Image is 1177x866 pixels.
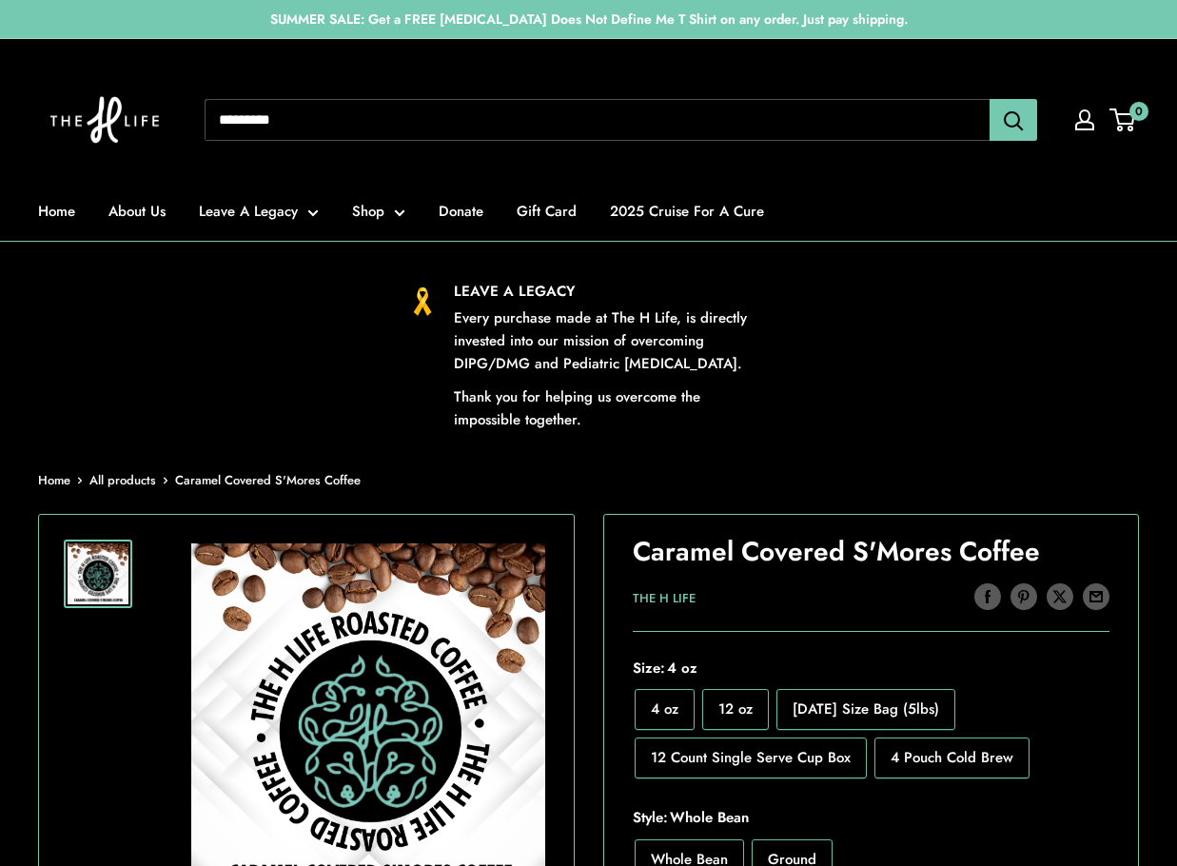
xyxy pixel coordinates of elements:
[38,471,70,489] a: Home
[610,198,764,225] a: 2025 Cruise For A Cure
[108,198,166,225] a: About Us
[205,99,990,141] input: Search...
[517,198,577,225] a: Gift Card
[990,99,1037,141] button: Search
[668,807,749,828] span: Whole Bean
[454,385,769,431] p: Thank you for helping us overcome the impossible together.
[175,471,361,489] span: Caramel Covered S'Mores Coffee
[635,689,695,730] label: 4 oz
[1010,582,1037,611] a: Pin on Pinterest
[1075,109,1094,130] a: My account
[1047,582,1073,611] a: Tweet on Twitter
[199,198,319,225] a: Leave A Legacy
[1083,582,1109,611] a: Share by email
[633,804,1110,831] span: Style:
[874,738,1030,778] label: 4 Pouch Cold Brew
[635,738,867,778] label: 12 Count Single Serve Cup Box
[89,471,156,489] a: All products
[633,589,696,607] a: The H Life
[665,658,697,679] span: 4 oz
[702,689,769,730] label: 12 oz
[38,58,171,182] img: The H Life
[68,543,128,604] img: Caramel Covered S'Mores Coffee
[651,747,851,768] span: 12 Count Single Serve Cup Box
[38,469,361,492] nav: Breadcrumb
[1129,102,1148,121] span: 0
[454,306,769,375] p: Every purchase made at The H Life, is directly invested into our mission of overcoming DIPG/DMG a...
[793,699,939,719] span: [DATE] Size Bag (5lbs)
[1111,108,1135,131] a: 0
[633,533,1110,571] h1: Caramel Covered S'Mores Coffee
[439,198,483,225] a: Donate
[38,198,75,225] a: Home
[891,747,1013,768] span: 4 Pouch Cold Brew
[974,582,1001,611] a: Share on Facebook
[776,689,955,730] label: Monday Size Bag (5lbs)
[454,280,769,303] p: LEAVE A LEGACY
[633,655,1110,681] span: Size:
[651,699,678,719] span: 4 oz
[718,699,753,719] span: 12 oz
[352,198,405,225] a: Shop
